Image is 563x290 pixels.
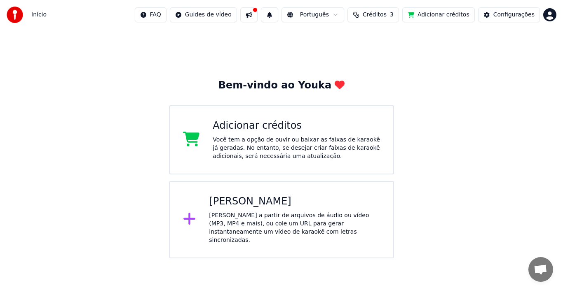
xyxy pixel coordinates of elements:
div: [PERSON_NAME] a partir de arquivos de áudio ou vídeo (MP3, MP4 e mais), ou cole um URL para gerar... [209,211,380,244]
a: Bate-papo aberto [528,257,553,282]
div: Configurações [493,11,535,19]
span: 3 [390,11,394,19]
nav: breadcrumb [31,11,47,19]
div: Você tem a opção de ouvir ou baixar as faixas de karaokê já geradas. No entanto, se desejar criar... [213,136,380,160]
button: Adicionar créditos [402,7,475,22]
div: Bem-vindo ao Youka [218,79,345,92]
button: Créditos3 [347,7,399,22]
button: FAQ [135,7,167,22]
button: Configurações [478,7,540,22]
div: Adicionar créditos [213,119,380,132]
div: [PERSON_NAME] [209,195,380,208]
img: youka [7,7,23,23]
button: Guides de vídeo [170,7,237,22]
span: Início [31,11,47,19]
span: Créditos [363,11,387,19]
